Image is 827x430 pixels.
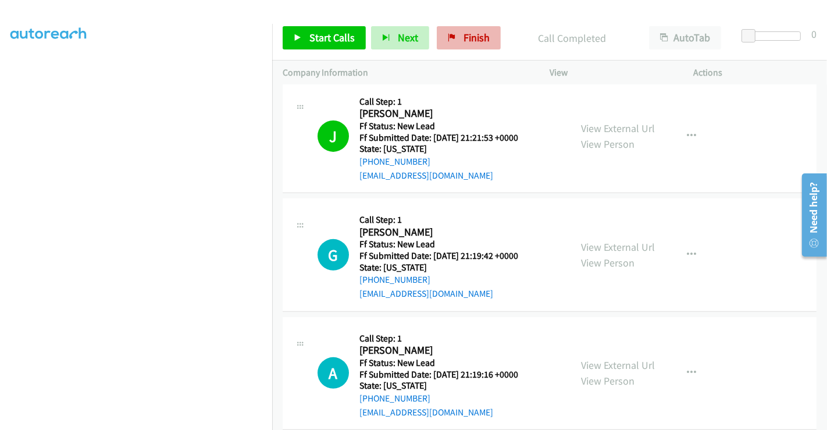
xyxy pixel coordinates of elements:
p: Call Completed [516,30,628,46]
button: Next [371,26,429,49]
h5: Ff Status: New Lead [359,239,518,250]
h2: [PERSON_NAME] [359,226,518,239]
div: 0 [811,26,817,42]
a: View Person [581,256,634,269]
h5: Call Step: 1 [359,333,518,344]
a: View External Url [581,240,655,254]
a: View External Url [581,122,655,135]
div: The call is yet to be attempted [318,357,349,389]
h2: [PERSON_NAME] [359,107,518,120]
span: Start Calls [309,31,355,44]
a: [PHONE_NUMBER] [359,274,430,285]
h5: Ff Submitted Date: [DATE] 21:21:53 +0000 [359,132,518,144]
a: [EMAIL_ADDRESS][DOMAIN_NAME] [359,407,493,418]
h5: Call Step: 1 [359,96,518,108]
h1: A [318,357,349,389]
h5: Call Step: 1 [359,214,518,226]
a: View External Url [581,358,655,372]
p: Company Information [283,66,529,80]
p: Actions [694,66,817,80]
a: [PHONE_NUMBER] [359,156,430,167]
h1: J [318,120,349,152]
a: [EMAIL_ADDRESS][DOMAIN_NAME] [359,170,493,181]
h5: Ff Submitted Date: [DATE] 21:19:42 +0000 [359,250,518,262]
h5: Ff Submitted Date: [DATE] 21:19:16 +0000 [359,369,518,381]
a: View Person [581,374,634,388]
span: Finish [464,31,490,44]
h5: State: [US_STATE] [359,262,518,273]
h2: [PERSON_NAME] [359,344,518,357]
div: Delay between calls (in seconds) [747,31,801,41]
p: View [550,66,673,80]
a: View Person [581,137,634,151]
h5: State: [US_STATE] [359,143,518,155]
h5: Ff Status: New Lead [359,120,518,132]
a: [PHONE_NUMBER] [359,393,430,404]
a: [EMAIL_ADDRESS][DOMAIN_NAME] [359,288,493,299]
a: Finish [437,26,501,49]
h1: G [318,239,349,271]
h5: State: [US_STATE] [359,380,518,392]
a: Start Calls [283,26,366,49]
h5: Ff Status: New Lead [359,357,518,369]
span: Next [398,31,418,44]
button: AutoTab [649,26,721,49]
iframe: Resource Center [794,169,827,261]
